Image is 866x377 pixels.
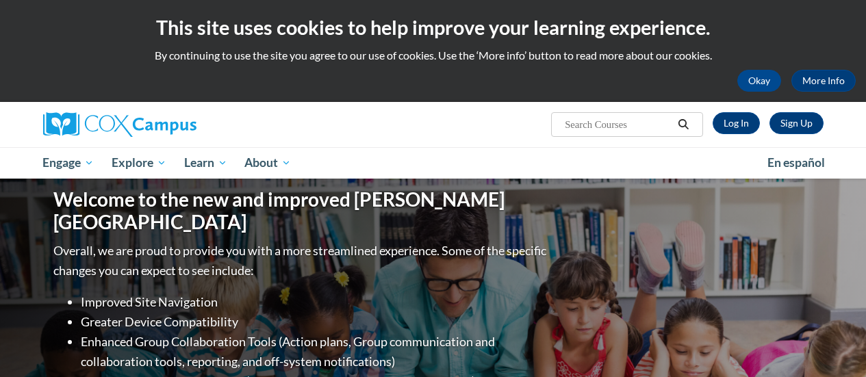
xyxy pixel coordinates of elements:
span: Explore [112,155,166,171]
a: Cox Campus [43,112,290,137]
h2: This site uses cookies to help improve your learning experience. [10,14,856,41]
span: En español [767,155,825,170]
span: Engage [42,155,94,171]
button: Okay [737,70,781,92]
iframe: Button to launch messaging window [811,322,855,366]
a: Explore [103,147,175,179]
p: By continuing to use the site you agree to our use of cookies. Use the ‘More info’ button to read... [10,48,856,63]
li: Greater Device Compatibility [81,312,550,332]
button: Search [673,116,693,133]
a: Register [769,112,824,134]
span: Learn [184,155,227,171]
h1: Welcome to the new and improved [PERSON_NAME][GEOGRAPHIC_DATA] [53,188,550,234]
img: Cox Campus [43,112,196,137]
div: Main menu [33,147,834,179]
a: Engage [34,147,103,179]
a: Log In [713,112,760,134]
a: More Info [791,70,856,92]
li: Improved Site Navigation [81,292,550,312]
li: Enhanced Group Collaboration Tools (Action plans, Group communication and collaboration tools, re... [81,332,550,372]
span: About [244,155,291,171]
a: Learn [175,147,236,179]
input: Search Courses [563,116,673,133]
p: Overall, we are proud to provide you with a more streamlined experience. Some of the specific cha... [53,241,550,281]
a: About [235,147,300,179]
a: En español [759,148,834,177]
